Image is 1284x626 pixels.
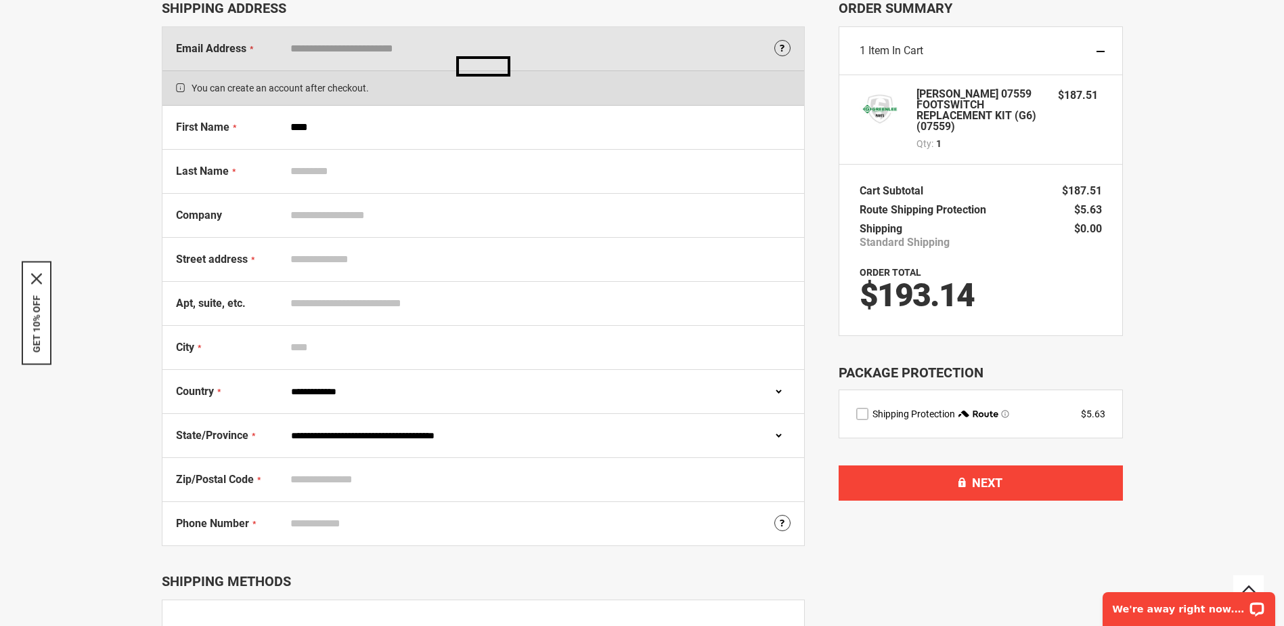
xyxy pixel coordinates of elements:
[1062,184,1102,197] span: $187.51
[860,89,900,129] img: Greenlee 07559 FOOTSWITCH REPLACEMENT KIT (G6) (07559)
[456,56,510,77] img: Loading...
[176,517,249,530] span: Phone Number
[916,89,1045,132] strong: [PERSON_NAME] 07559 FOOTSWITCH REPLACEMENT KIT (G6) (07559)
[916,138,931,149] span: Qty
[31,274,42,285] button: Close
[972,476,1002,490] span: Next
[860,222,902,235] span: Shipping
[176,473,254,486] span: Zip/Postal Code
[860,276,974,314] span: $193.14
[31,295,42,353] button: GET 10% OFF
[839,465,1123,501] button: Next
[176,297,246,310] span: Apt, suite, etc.
[1001,410,1009,418] span: Learn more
[1058,89,1098,102] span: $187.51
[839,363,1123,383] div: Package Protection
[868,44,923,57] span: Item in Cart
[860,267,921,278] strong: Order Total
[1074,222,1102,235] span: $0.00
[31,274,42,285] svg: close icon
[1074,203,1102,216] span: $5.63
[176,253,248,266] span: Street address
[162,573,805,589] div: Shipping Methods
[860,201,993,220] th: Route Shipping Protection
[860,44,866,57] span: 1
[1094,583,1284,626] iframe: LiveChat chat widget
[860,182,930,201] th: Cart Subtotal
[176,121,229,133] span: First Name
[1081,407,1105,421] div: $5.63
[856,407,1105,421] div: route shipping protection selector element
[176,165,229,178] span: Last Name
[176,385,214,398] span: Country
[176,209,222,222] span: Company
[176,429,248,442] span: State/Province
[872,409,955,419] span: Shipping Protection
[176,341,194,354] span: City
[860,236,950,249] span: Standard Shipping
[936,137,942,150] span: 1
